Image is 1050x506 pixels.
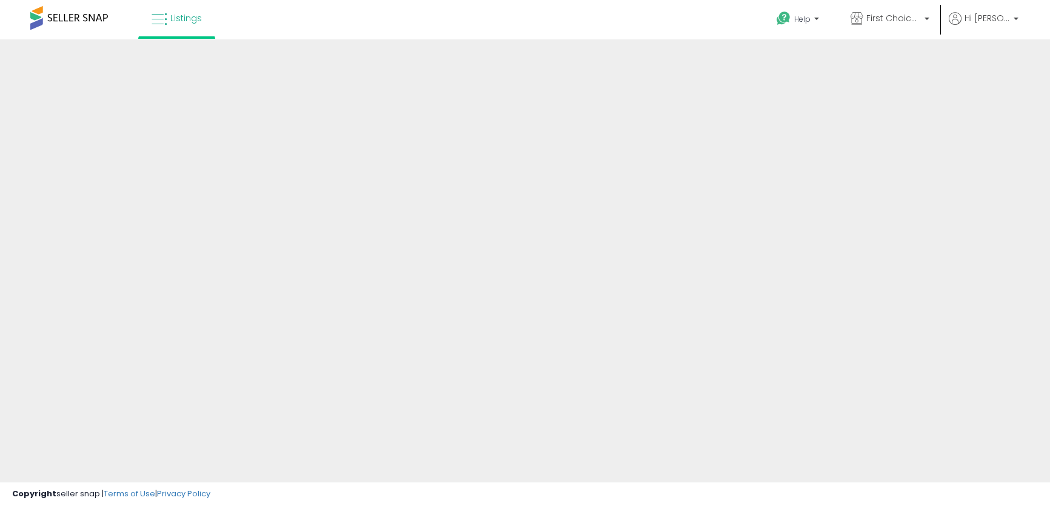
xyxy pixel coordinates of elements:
[12,488,56,499] strong: Copyright
[965,12,1010,24] span: Hi [PERSON_NAME]
[12,488,210,500] div: seller snap | |
[767,2,831,39] a: Help
[866,12,921,24] span: First Choice Online
[170,12,202,24] span: Listings
[794,14,811,24] span: Help
[949,12,1018,39] a: Hi [PERSON_NAME]
[157,488,210,499] a: Privacy Policy
[104,488,155,499] a: Terms of Use
[776,11,791,26] i: Get Help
